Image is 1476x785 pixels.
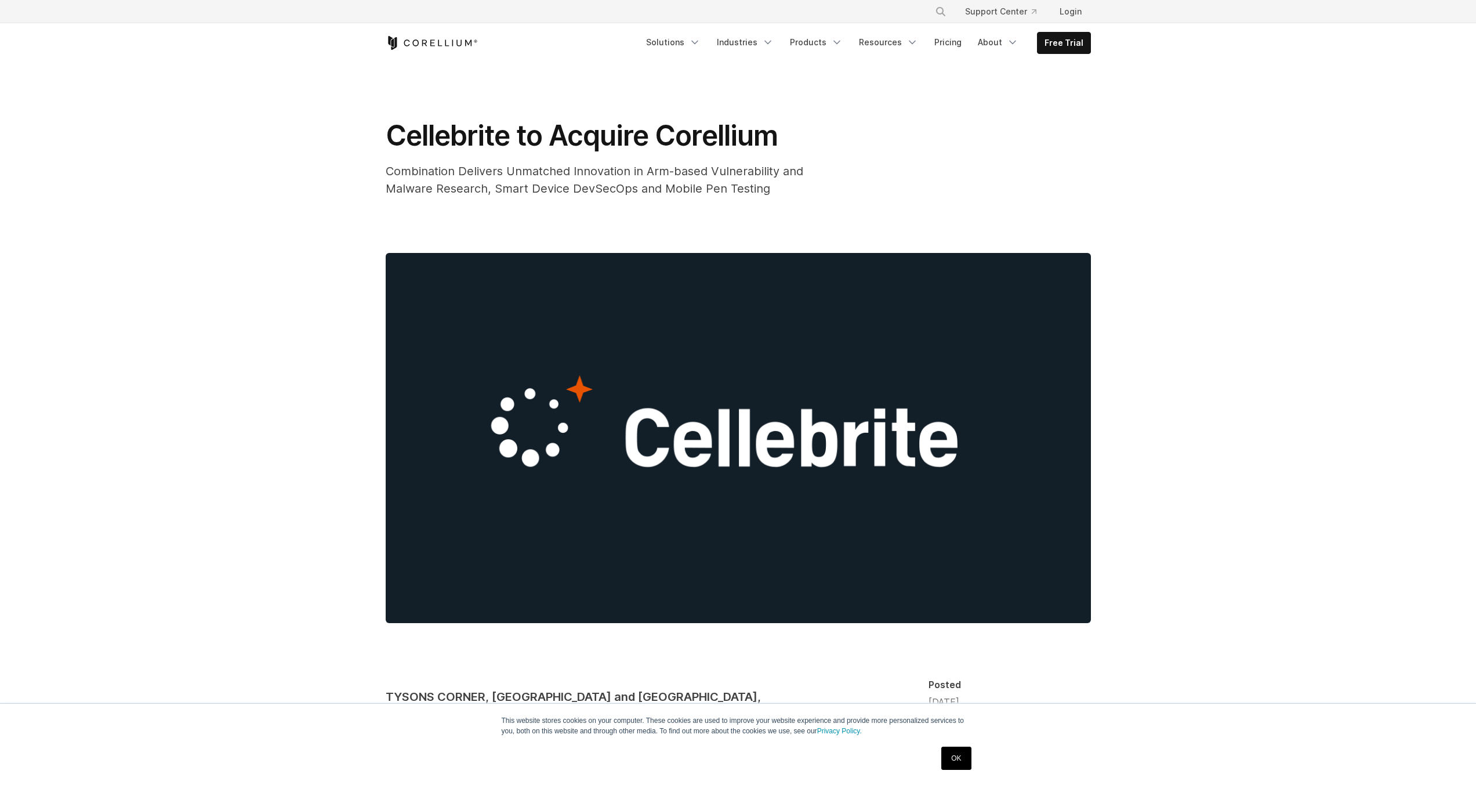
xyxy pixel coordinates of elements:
[852,32,925,53] a: Resources
[386,690,761,721] span: TYSONS CORNER, [GEOGRAPHIC_DATA] and [GEOGRAPHIC_DATA], [GEOGRAPHIC_DATA] – [DATE] –
[386,36,478,50] a: Corellium Home
[929,696,959,708] span: [DATE]
[639,32,1091,54] div: Navigation Menu
[386,118,778,153] span: Cellebrite to Acquire Corellium
[921,1,1091,22] div: Navigation Menu
[502,715,975,736] p: This website stores cookies on your computer. These cookies are used to improve your website expe...
[710,32,781,53] a: Industries
[817,727,862,735] a: Privacy Policy.
[927,32,969,53] a: Pricing
[386,253,1091,623] img: Cellebrite to Acquire Corellium
[971,32,1025,53] a: About
[929,679,1091,690] div: Posted
[783,32,850,53] a: Products
[956,1,1046,22] a: Support Center
[941,747,971,770] a: OK
[639,32,708,53] a: Solutions
[1038,32,1090,53] a: Free Trial
[1050,1,1091,22] a: Login
[386,164,803,196] span: Combination Delivers Unmatched Innovation in Arm-based Vulnerability and Malware Research, Smart ...
[930,1,951,22] button: Search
